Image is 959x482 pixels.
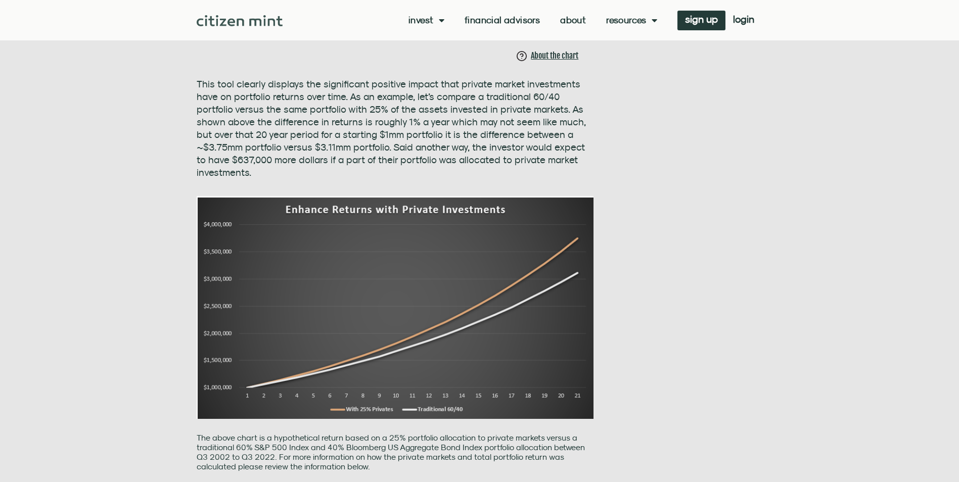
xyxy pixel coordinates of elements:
a: Financial Advisors [465,15,540,25]
img: Citizen Mint [197,15,283,26]
a: login [725,11,762,30]
a: sign up [677,11,725,30]
a: Resources [606,15,657,25]
div: About the chart [531,50,578,62]
nav: Menu [408,15,657,25]
span: This tool clearly displays the significant positive impact that private market investments have o... [197,78,586,178]
span: login [733,16,754,23]
a: Invest [408,15,444,25]
a: About [560,15,586,25]
h6: The above chart is a hypothetical return based on a 25% portfolio allocation to private markets v... [197,433,594,472]
span: sign up [685,16,718,23]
